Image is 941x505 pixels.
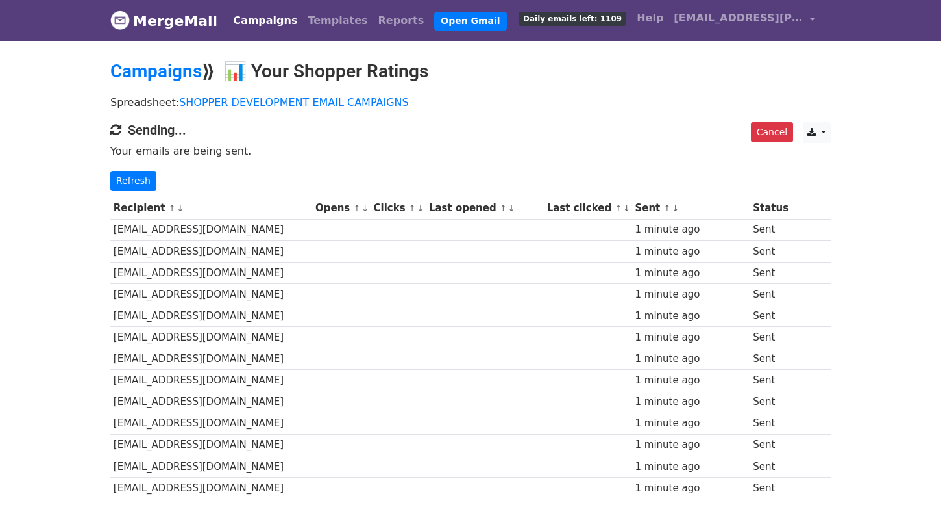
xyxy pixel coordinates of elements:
[228,8,302,34] a: Campaigns
[110,122,831,138] h4: Sending...
[544,198,632,219] th: Last clicked
[668,5,820,36] a: [EMAIL_ADDRESS][PERSON_NAME][DOMAIN_NAME]
[110,60,831,83] h2: ⟫ 📊 Your Shopper Ratings
[635,395,746,409] div: 1 minute ago
[500,203,507,213] a: ↑
[361,203,369,213] a: ↓
[312,198,371,219] th: Opens
[169,203,176,213] a: ↑
[635,309,746,324] div: 1 minute ago
[750,219,791,240] td: Sent
[110,144,831,158] p: Your emails are being sent.
[513,5,631,31] a: Daily emails left: 1109
[635,481,746,496] div: 1 minute ago
[177,203,184,213] a: ↓
[434,12,506,31] a: Open Gmail
[110,305,312,327] td: [EMAIL_ADDRESS][DOMAIN_NAME]
[635,330,746,345] div: 1 minute ago
[110,370,312,391] td: [EMAIL_ADDRESS][DOMAIN_NAME]
[110,219,312,240] td: [EMAIL_ADDRESS][DOMAIN_NAME]
[110,96,831,109] p: Spreadsheet:
[750,434,791,456] td: Sent
[751,122,793,142] a: Cancel
[110,434,312,456] td: [EMAIL_ADDRESS][DOMAIN_NAME]
[664,203,671,213] a: ↑
[672,203,679,213] a: ↓
[750,262,791,283] td: Sent
[750,240,791,262] td: Sent
[631,5,668,31] a: Help
[750,456,791,477] td: Sent
[110,60,202,82] a: Campaigns
[635,287,746,302] div: 1 minute ago
[110,10,130,30] img: MergeMail logo
[635,373,746,388] div: 1 minute ago
[110,391,312,413] td: [EMAIL_ADDRESS][DOMAIN_NAME]
[110,456,312,477] td: [EMAIL_ADDRESS][DOMAIN_NAME]
[302,8,373,34] a: Templates
[371,198,426,219] th: Clicks
[635,437,746,452] div: 1 minute ago
[110,240,312,262] td: [EMAIL_ADDRESS][DOMAIN_NAME]
[750,283,791,305] td: Sent
[750,348,791,370] td: Sent
[635,416,746,431] div: 1 minute ago
[635,244,746,259] div: 1 minute ago
[623,203,630,213] a: ↓
[750,327,791,348] td: Sent
[110,7,217,34] a: MergeMail
[635,352,746,367] div: 1 minute ago
[409,203,416,213] a: ↑
[519,12,626,26] span: Daily emails left: 1109
[110,413,312,434] td: [EMAIL_ADDRESS][DOMAIN_NAME]
[110,327,312,348] td: [EMAIL_ADDRESS][DOMAIN_NAME]
[373,8,430,34] a: Reports
[750,370,791,391] td: Sent
[110,477,312,499] td: [EMAIL_ADDRESS][DOMAIN_NAME]
[417,203,424,213] a: ↓
[750,391,791,413] td: Sent
[674,10,803,26] span: [EMAIL_ADDRESS][PERSON_NAME][DOMAIN_NAME]
[508,203,515,213] a: ↓
[635,222,746,237] div: 1 minute ago
[750,413,791,434] td: Sent
[426,198,544,219] th: Last opened
[632,198,750,219] th: Sent
[353,203,360,213] a: ↑
[750,305,791,327] td: Sent
[110,171,156,191] a: Refresh
[110,283,312,305] td: [EMAIL_ADDRESS][DOMAIN_NAME]
[179,96,409,109] a: SHOPPER DEVELOPMENT EMAIL CAMPAIGNS
[635,460,746,474] div: 1 minute ago
[635,266,746,281] div: 1 minute ago
[110,262,312,283] td: [EMAIL_ADDRESS][DOMAIN_NAME]
[615,203,622,213] a: ↑
[750,477,791,499] td: Sent
[110,198,312,219] th: Recipient
[110,348,312,370] td: [EMAIL_ADDRESS][DOMAIN_NAME]
[750,198,791,219] th: Status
